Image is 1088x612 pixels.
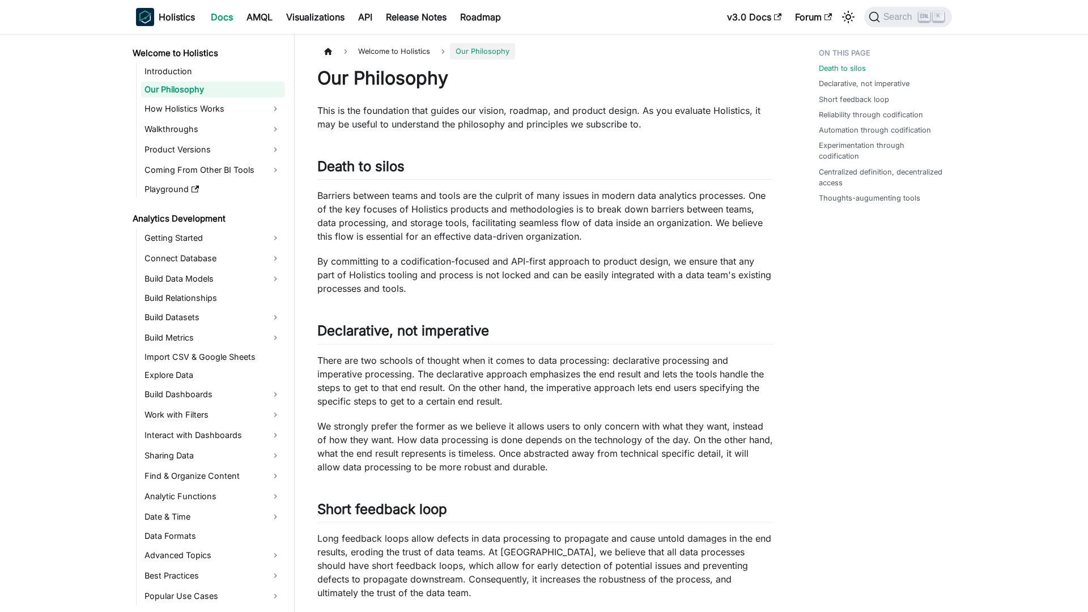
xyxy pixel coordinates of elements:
a: Popular Use Cases [141,587,284,605]
a: Build Data Models [141,270,284,288]
a: Data Formats [141,528,284,544]
p: Barriers between teams and tools are the culprit of many issues in modern data analytics processe... [317,189,773,243]
nav: Breadcrumbs [317,43,773,59]
span: Our Philosophy [450,43,515,59]
a: Forum [788,8,839,26]
span: Search [880,12,919,22]
a: Best Practices [141,567,284,585]
a: Product Versions [141,141,284,159]
button: Search (Ctrl+K) [864,7,952,27]
a: Home page [317,43,339,59]
nav: Docs sidebar [125,34,295,612]
a: Our Philosophy [141,82,284,97]
a: Analytics Development [129,211,284,227]
a: Connect Database [141,249,284,267]
a: Declarative, not imperative [819,78,909,89]
a: How Holistics Works [141,100,284,118]
h2: Declarative, not imperative [317,322,773,344]
h1: Our Philosophy [317,67,773,90]
img: Holistics [136,8,154,26]
a: Explore Data [141,367,284,383]
a: Thoughts-augumenting tools [819,193,920,203]
a: Find & Organize Content [141,467,284,485]
a: Automation through codification [819,125,931,135]
button: Switch between dark and light mode (currently light mode) [839,8,857,26]
h2: Short feedback loop [317,501,773,522]
a: Centralized definition, decentralized access [819,167,945,188]
a: Docs [204,8,240,26]
a: Short feedback loop [819,94,889,105]
a: Reliability through codification [819,109,923,120]
a: Build Datasets [141,308,284,326]
p: There are two schools of thought when it comes to data processing: declarative processing and imp... [317,354,773,408]
span: Welcome to Holistics [352,43,436,59]
a: Sharing Data [141,447,284,465]
a: Roadmap [453,8,508,26]
a: HolisticsHolistics [136,8,195,26]
a: Date & Time [141,508,284,526]
a: Introduction [141,63,284,79]
h2: Death to silos [317,158,773,180]
b: Holistics [159,10,195,24]
a: Import CSV & Google Sheets [141,349,284,365]
a: Getting Started [141,229,284,247]
a: Build Metrics [141,329,284,347]
p: By committing to a codification-focused and API-first approach to product design, we ensure that ... [317,254,773,295]
a: Advanced Topics [141,546,284,564]
a: Experimentation through codification [819,140,945,161]
a: Release Notes [379,8,453,26]
a: API [351,8,379,26]
a: Walkthroughs [141,120,284,138]
kbd: K [933,11,944,22]
a: Build Relationships [141,290,284,306]
a: Coming From Other BI Tools [141,161,284,179]
a: Welcome to Holistics [129,45,284,61]
a: v3.0 Docs [720,8,788,26]
a: Interact with Dashboards [141,426,284,444]
a: Work with Filters [141,406,284,424]
a: AMQL [240,8,279,26]
a: Visualizations [279,8,351,26]
p: We strongly prefer the former as we believe it allows users to only concern with what they want, ... [317,419,773,474]
p: This is the foundation that guides our vision, roadmap, and product design. As you evaluate Holis... [317,104,773,131]
p: Long feedback loops allow defects in data processing to propagate and cause untold damages in the... [317,532,773,600]
a: Analytic Functions [141,487,284,505]
a: Death to silos [819,63,866,74]
a: Playground [141,181,284,197]
a: Build Dashboards [141,385,284,403]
